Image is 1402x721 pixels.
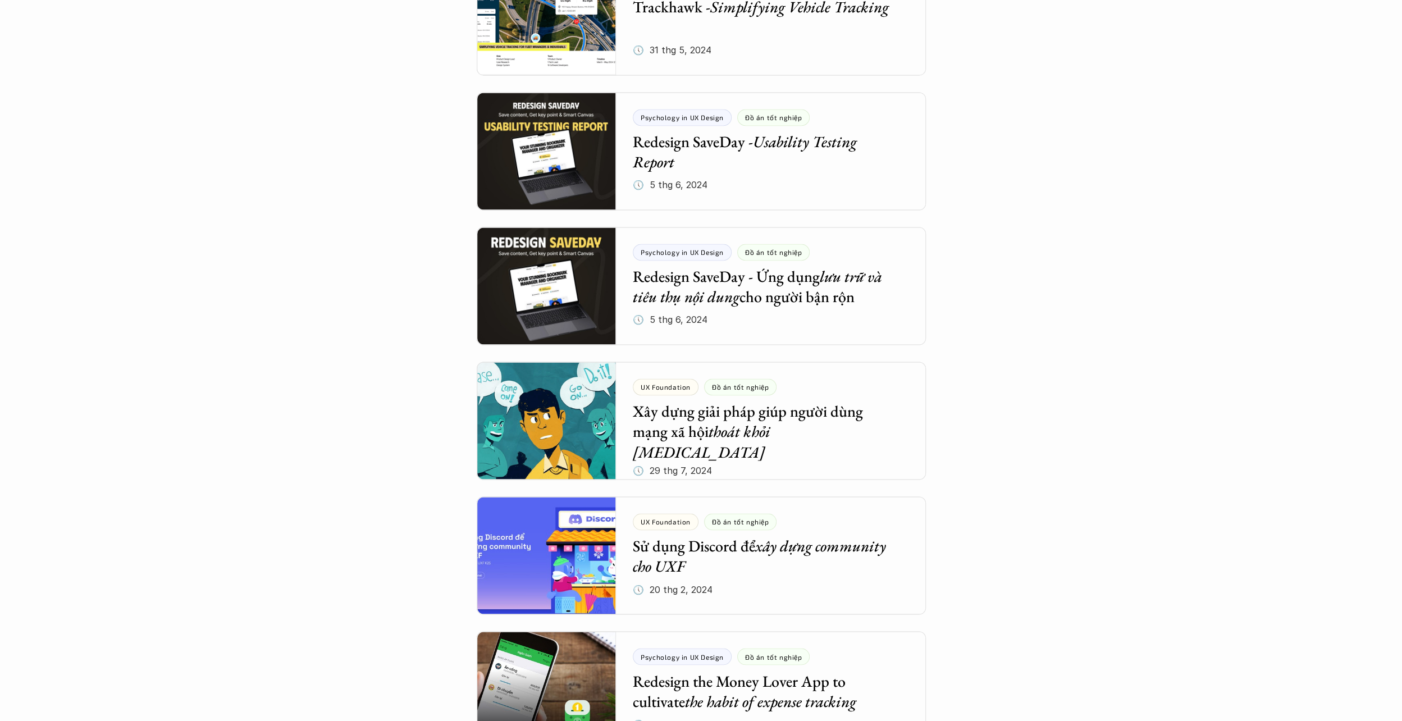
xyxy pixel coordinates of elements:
a: Psychology in UX DesignĐồ án tốt nghiệpRedesign SaveDay - Ứng dụnglưu trữ và tiêu thụ nội dungcho... [477,227,926,345]
a: UX FoundationĐồ án tốt nghiệpXây dựng giải pháp giúp người dùng mạng xã hộithoát khỏi [MEDICAL_DA... [477,362,926,480]
a: Psychology in UX DesignĐồ án tốt nghiệpRedesign SaveDay -Usability Testing Report🕔 5 thg 6, 2024 [477,92,926,210]
a: UX FoundationĐồ án tốt nghiệpSử dụng Discord đểxây dựng community cho UXF🕔 20 thg 2, 2024 [477,496,926,614]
